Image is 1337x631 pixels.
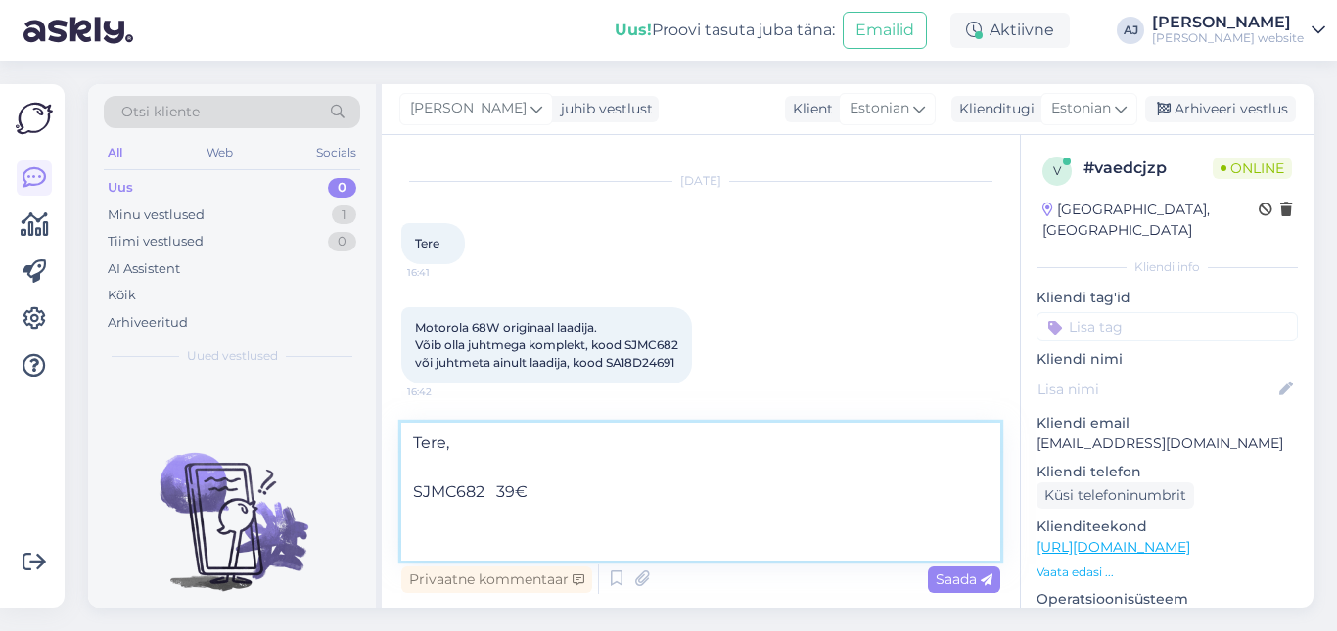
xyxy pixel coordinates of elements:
[121,102,200,122] span: Otsi kliente
[1037,462,1298,482] p: Kliendi telefon
[332,205,356,225] div: 1
[108,205,205,225] div: Minu vestlused
[415,236,439,250] span: Tere
[104,140,126,165] div: All
[328,178,356,198] div: 0
[843,12,927,49] button: Emailid
[1152,15,1304,30] div: [PERSON_NAME]
[951,99,1035,119] div: Klienditugi
[950,13,1070,48] div: Aktiivne
[401,566,592,593] div: Privaatne kommentaar
[1037,258,1298,276] div: Kliendi info
[1117,17,1144,44] div: AJ
[785,99,833,119] div: Klient
[1037,589,1298,609] p: Operatsioonisüsteem
[401,172,1000,190] div: [DATE]
[1053,163,1061,178] span: v
[1152,30,1304,46] div: [PERSON_NAME] website
[312,140,360,165] div: Socials
[553,99,653,119] div: juhib vestlust
[1037,517,1298,537] p: Klienditeekond
[407,384,481,399] span: 16:42
[615,21,652,39] b: Uus!
[1037,482,1194,509] div: Küsi telefoninumbrit
[16,100,53,137] img: Askly Logo
[108,232,204,251] div: Tiimi vestlused
[203,140,237,165] div: Web
[88,418,376,594] img: No chats
[401,423,1000,561] textarea: Tere, SJMC682 39€
[108,313,188,333] div: Arhiveeritud
[187,347,278,365] span: Uued vestlused
[1037,538,1190,556] a: [URL][DOMAIN_NAME]
[1037,413,1298,433] p: Kliendi email
[415,320,678,370] span: Motorola 68W originaal laadija. Võib olla juhtmega komplekt, kood SJMC682 või juhtmeta ainult laa...
[1037,563,1298,581] p: Vaata edasi ...
[108,286,136,305] div: Kõik
[850,98,909,119] span: Estonian
[936,570,992,588] span: Saada
[108,178,133,198] div: Uus
[1037,288,1298,308] p: Kliendi tag'id
[1042,200,1259,241] div: [GEOGRAPHIC_DATA], [GEOGRAPHIC_DATA]
[407,265,481,280] span: 16:41
[328,232,356,251] div: 0
[1051,98,1111,119] span: Estonian
[615,19,835,42] div: Proovi tasuta juba täna:
[1213,158,1292,179] span: Online
[108,259,180,279] div: AI Assistent
[1083,157,1213,180] div: # vaedcjzp
[410,98,527,119] span: [PERSON_NAME]
[1037,433,1298,454] p: [EMAIL_ADDRESS][DOMAIN_NAME]
[1145,96,1296,122] div: Arhiveeri vestlus
[1037,379,1275,400] input: Lisa nimi
[1037,312,1298,341] input: Lisa tag
[1152,15,1325,46] a: [PERSON_NAME][PERSON_NAME] website
[1037,349,1298,370] p: Kliendi nimi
